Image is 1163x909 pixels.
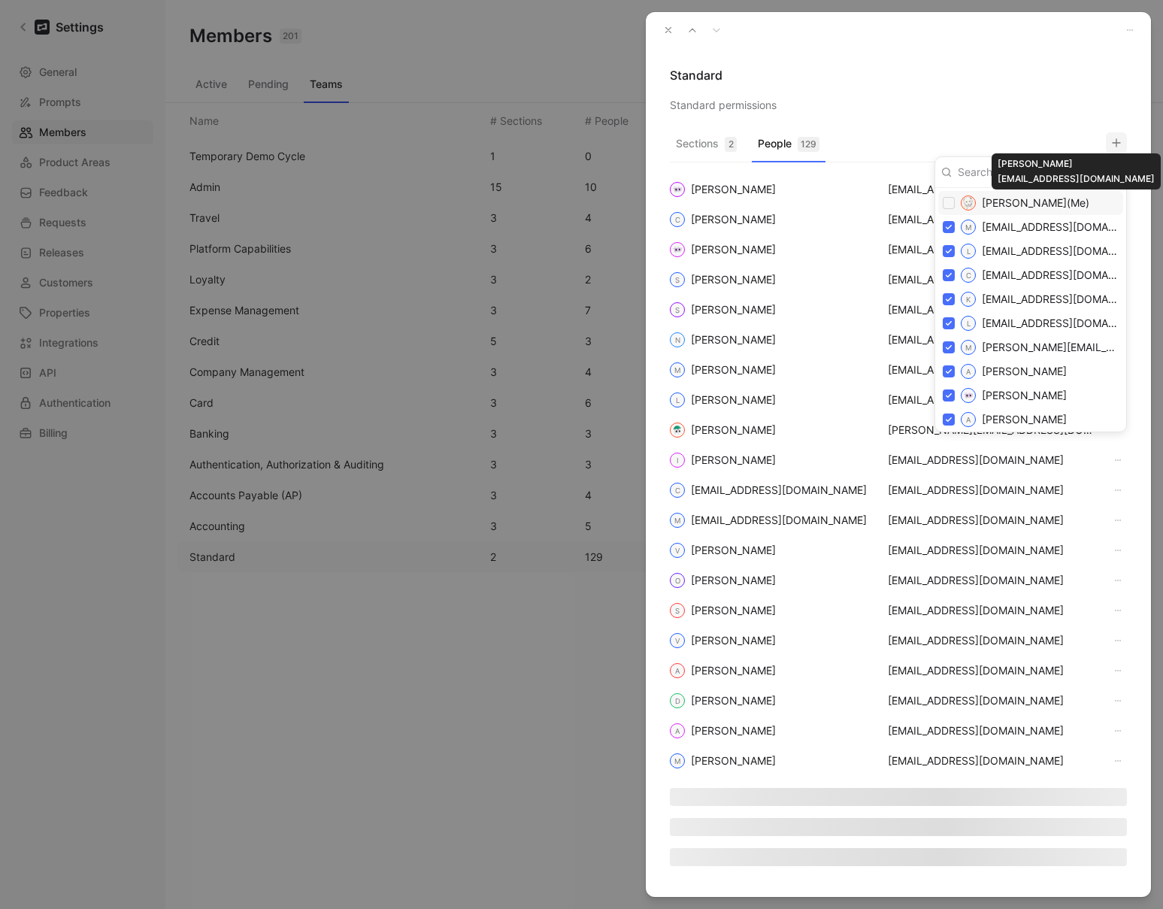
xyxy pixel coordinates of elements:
[962,197,974,209] img: James
[967,247,971,256] text: L
[952,160,1120,184] input: Search...
[962,317,974,329] svg: lcarter@brex.com
[966,416,971,424] text: A
[982,268,1158,281] span: [EMAIL_ADDRESS][DOMAIN_NAME]
[962,245,974,257] svg: llonardi@brex.com
[982,196,1067,209] span: [PERSON_NAME]
[967,320,971,328] text: L
[982,389,1067,401] span: [PERSON_NAME]
[982,317,1158,329] span: [EMAIL_ADDRESS][DOMAIN_NAME]
[966,295,971,304] text: K
[965,344,972,352] text: M
[962,365,974,377] svg: Abby
[982,292,1158,305] span: [EMAIL_ADDRESS][DOMAIN_NAME]
[962,293,974,305] svg: kkhosla@brex.com
[982,365,1067,377] span: [PERSON_NAME]
[966,368,971,376] text: A
[982,413,1067,426] span: [PERSON_NAME]
[966,271,971,280] text: C
[962,389,974,401] img: Abdulaziz
[998,173,1155,184] span: [EMAIL_ADDRESS][DOMAIN_NAME]
[962,414,974,426] svg: Adam
[982,195,1089,210] span: (Me)
[965,223,972,232] text: M
[962,221,974,233] svg: mdungca@brex.com
[982,244,1158,257] span: [EMAIL_ADDRESS][DOMAIN_NAME]
[982,220,1158,233] span: [EMAIL_ADDRESS][DOMAIN_NAME]
[998,158,1073,169] span: [PERSON_NAME]
[962,269,974,281] svg: ckalaiah@brex.com
[962,341,974,353] svg: mphiri@brex.com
